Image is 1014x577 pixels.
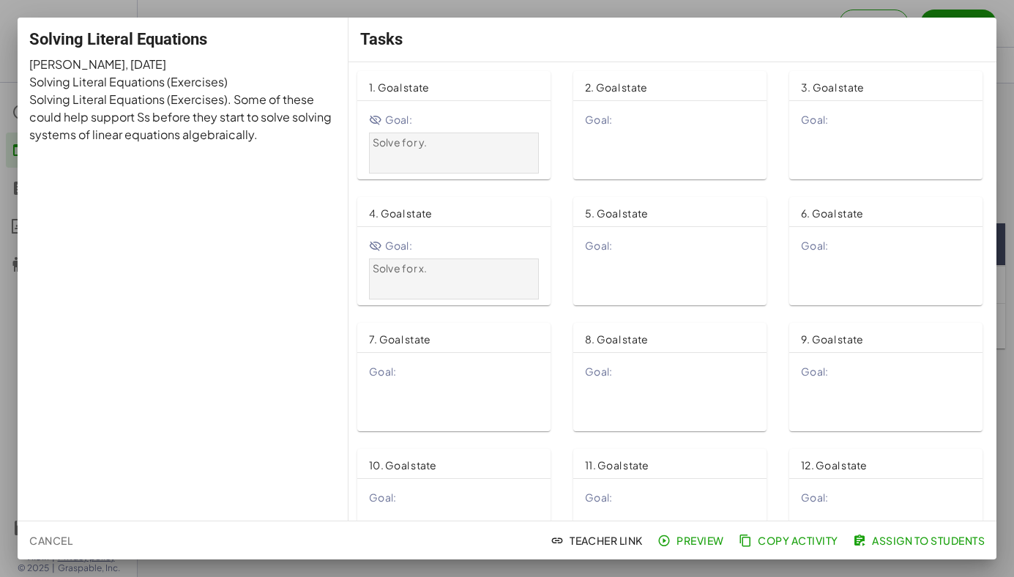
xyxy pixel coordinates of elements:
[125,56,166,72] span: , [DATE]
[357,323,556,431] a: 7. Goal stateGoal:
[801,113,828,127] span: Goal:
[655,527,730,554] button: Preview
[369,113,412,127] span: Goal:
[585,491,612,505] span: Goal:
[573,71,772,179] a: 2. Goal stateGoal:
[660,534,724,547] span: Preview
[573,323,772,431] a: 8. Goal stateGoal:
[850,527,991,554] button: Assign to Students
[23,527,78,554] button: Cancel
[369,81,429,94] span: 1. Goal state
[369,239,382,253] i: Goal State is hidden.
[742,534,838,547] span: Copy Activity
[548,527,649,554] button: Teacher Link
[801,458,868,472] span: 12. Goal state
[373,135,536,150] p: Solve for y.
[348,18,996,62] div: Tasks
[29,534,72,547] span: Cancel
[357,71,556,179] a: 1. Goal stateGoal:Solve for y.
[585,206,648,220] span: 5. Goal state
[369,491,396,505] span: Goal:
[553,534,643,547] span: Teacher Link
[585,332,648,346] span: 8. Goal state
[573,449,772,557] a: 11. Goal stateGoal:
[357,197,556,305] a: 4. Goal stateGoal:Solve for x.
[801,491,828,505] span: Goal:
[801,365,828,379] span: Goal:
[585,458,649,472] span: 11. Goal state
[789,323,988,431] a: 9. Goal stateGoal:
[789,449,988,557] a: 12. Goal stateGoal:
[369,458,437,472] span: 10. Goal state
[373,261,536,276] p: Solve for x.
[789,71,988,179] a: 3. Goal stateGoal:
[585,239,612,253] span: Goal:
[801,332,863,346] span: 9. Goal state
[801,206,863,220] span: 6. Goal state
[29,30,207,48] span: Solving Literal Equations
[369,113,382,127] i: Goal State is hidden.
[856,534,985,547] span: Assign to Students
[801,81,864,94] span: 3. Goal state
[369,239,412,253] span: Goal:
[369,206,432,220] span: 4. Goal state
[29,56,125,72] span: [PERSON_NAME]
[585,365,612,379] span: Goal:
[357,449,556,557] a: 10. Goal stateGoal:
[573,197,772,305] a: 5. Goal stateGoal:
[801,239,828,253] span: Goal:
[369,365,396,379] span: Goal:
[585,113,612,127] span: Goal:
[369,332,430,346] span: 7. Goal state
[585,81,647,94] span: 2. Goal state
[789,197,988,305] a: 6. Goal stateGoal:
[29,91,337,144] p: Solving Literal Equations (Exercises). Some of these could help support Ss before they start to s...
[736,527,844,554] button: Copy Activity
[29,73,337,91] p: Solving Literal Equations (Exercises)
